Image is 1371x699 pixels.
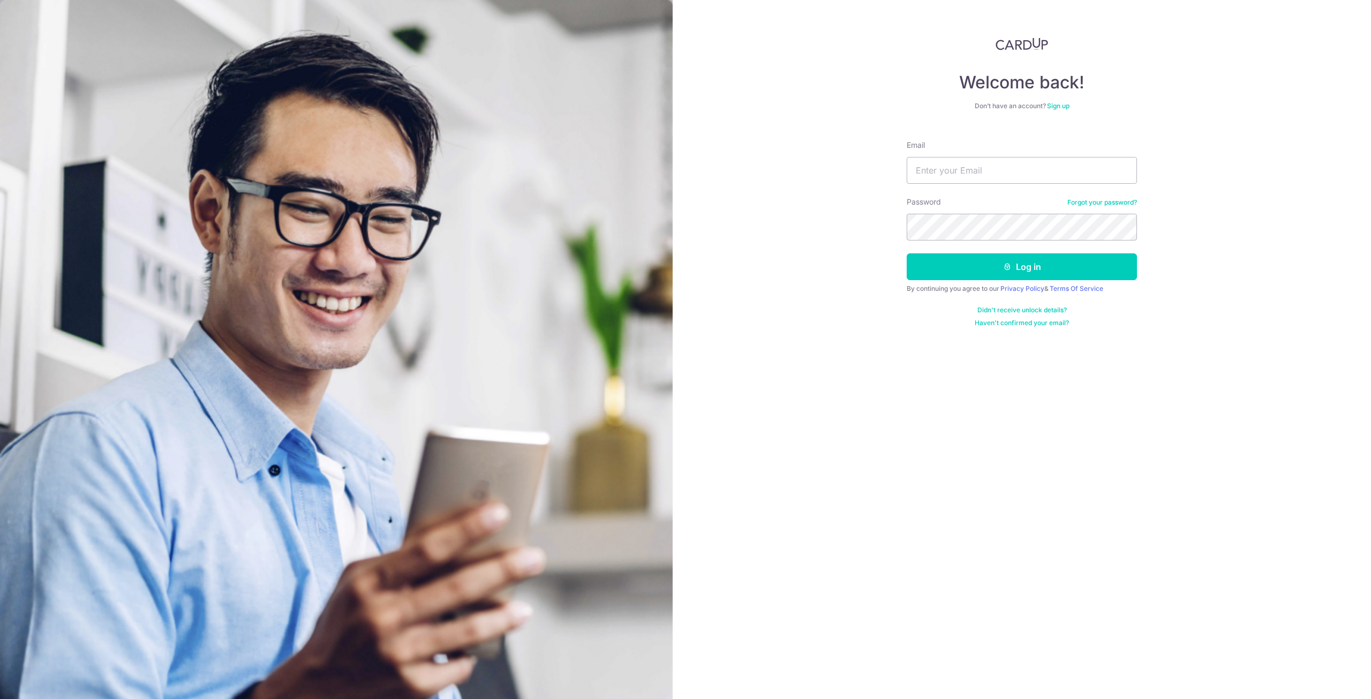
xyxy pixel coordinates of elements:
a: Forgot your password? [1067,198,1137,207]
a: Haven't confirmed your email? [975,319,1069,327]
div: By continuing you agree to our & [907,284,1137,293]
div: Don’t have an account? [907,102,1137,110]
a: Privacy Policy [1000,284,1044,292]
a: Sign up [1047,102,1069,110]
button: Log in [907,253,1137,280]
a: Terms Of Service [1050,284,1103,292]
h4: Welcome back! [907,72,1137,93]
a: Didn't receive unlock details? [977,306,1067,314]
input: Enter your Email [907,157,1137,184]
label: Password [907,197,941,207]
label: Email [907,140,925,151]
img: CardUp Logo [996,37,1048,50]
